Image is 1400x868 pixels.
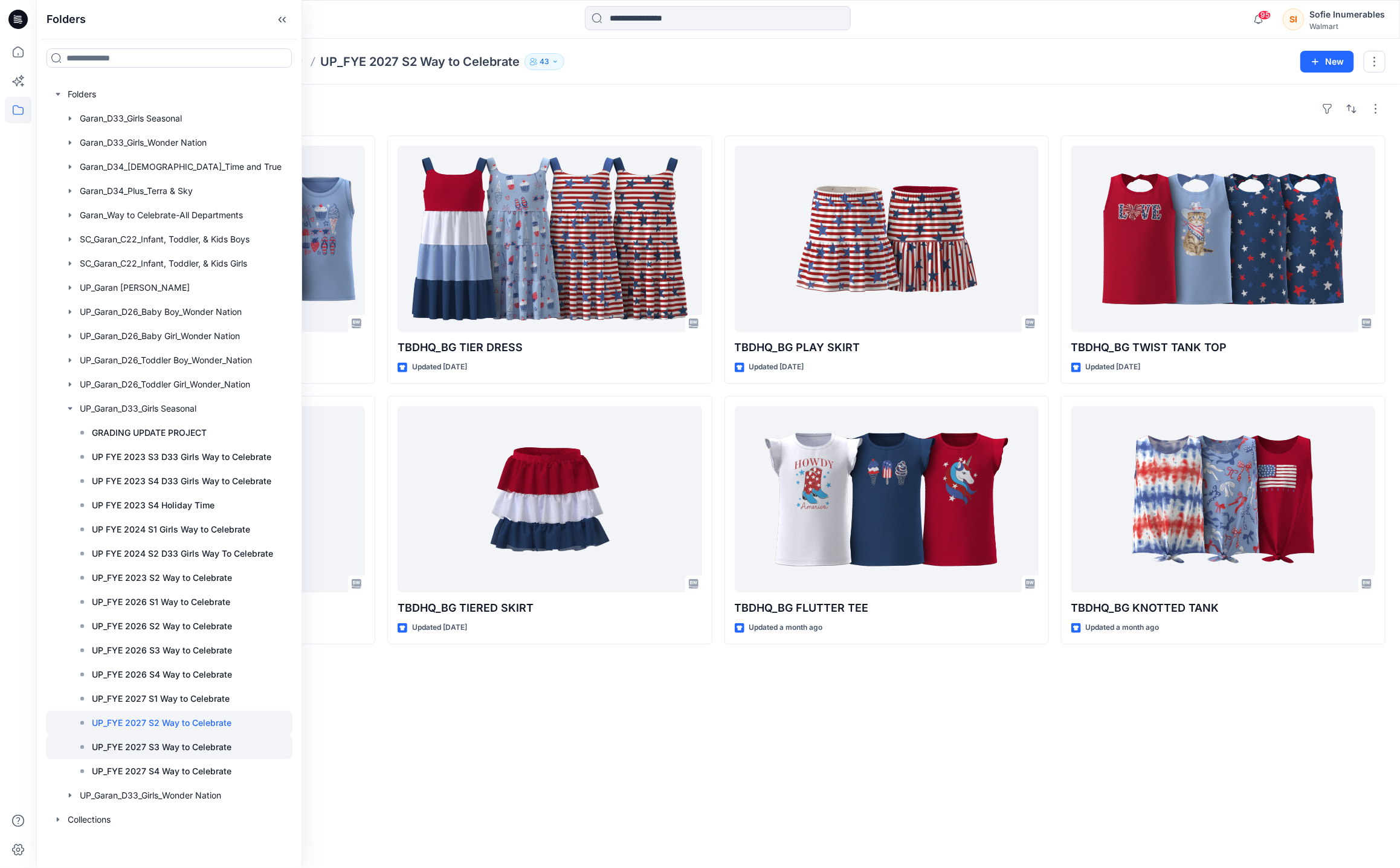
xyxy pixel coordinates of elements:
a: TBDHQ_BG TIER DRESS [398,146,702,332]
p: Updated [DATE] [749,361,804,374]
p: GRADING UPDATE PROJECT [92,426,207,440]
p: UP_FYE 2027 S3 Way to Celebrate [92,740,231,754]
div: SI [1283,8,1305,30]
p: UP_FYE 2026 S2 Way to Celebrate [92,619,232,633]
p: TBDHQ_BG TIERED SKIRT [398,600,702,617]
p: UP_FYE 2023 S2 Way to Celebrate [92,571,232,585]
p: UP_FYE 2027 S1 Way to Celebrate [92,691,230,706]
div: Sofie Inumerables [1309,7,1385,22]
a: TBDHQ_BG PLAY SKIRT [735,146,1039,332]
p: UP FYE 2023 S4 Holiday Time [92,498,215,513]
button: 43 [524,53,564,70]
p: UP FYE 2023 S3 D33 Girls Way to Celebrate [92,450,271,464]
p: UP FYE 2024 S1 Girls Way to Celebrate [92,522,250,537]
p: TBDHQ_BG PLAY SKIRT [735,339,1039,356]
button: New [1300,51,1354,73]
p: TBDHQ_BG TWIST TANK TOP [1071,339,1375,356]
p: Updated [DATE] [412,621,467,634]
p: TBDHQ_BG KNOTTED TANK [1071,600,1375,617]
p: UP FYE 2023 S4 D33 Girls Way to Celebrate [92,474,271,488]
p: 43 [540,55,549,68]
p: Updated [DATE] [412,361,467,374]
p: UP FYE 2024 S2 D33 Girls Way To Celebrate [92,546,273,561]
p: Updated a month ago [749,621,823,634]
a: TBDHQ_BG TIERED SKIRT [398,406,702,592]
p: UP_FYE 2026 S1 Way to Celebrate [92,595,230,609]
a: TBDHQ_BG FLUTTER TEE [735,406,1039,592]
p: UP_FYE 2026 S4 Way to Celebrate [92,667,232,682]
p: UP_FYE 2027 S4 Way to Celebrate [92,764,231,779]
span: 95 [1258,10,1271,20]
p: TBDHQ_BG FLUTTER TEE [735,600,1039,617]
p: Updated [DATE] [1086,361,1141,374]
a: TBDHQ_BG KNOTTED TANK [1071,406,1375,592]
p: Updated a month ago [1086,621,1160,634]
div: Walmart [1309,22,1385,31]
p: UP_FYE 2026 S3 Way to Celebrate [92,643,232,658]
p: UP_FYE 2027 S2 Way to Celebrate [320,53,520,70]
p: TBDHQ_BG TIER DRESS [398,339,702,356]
a: TBDHQ_BG TWIST TANK TOP [1071,146,1375,332]
p: UP_FYE 2027 S2 Way to Celebrate [92,716,231,730]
